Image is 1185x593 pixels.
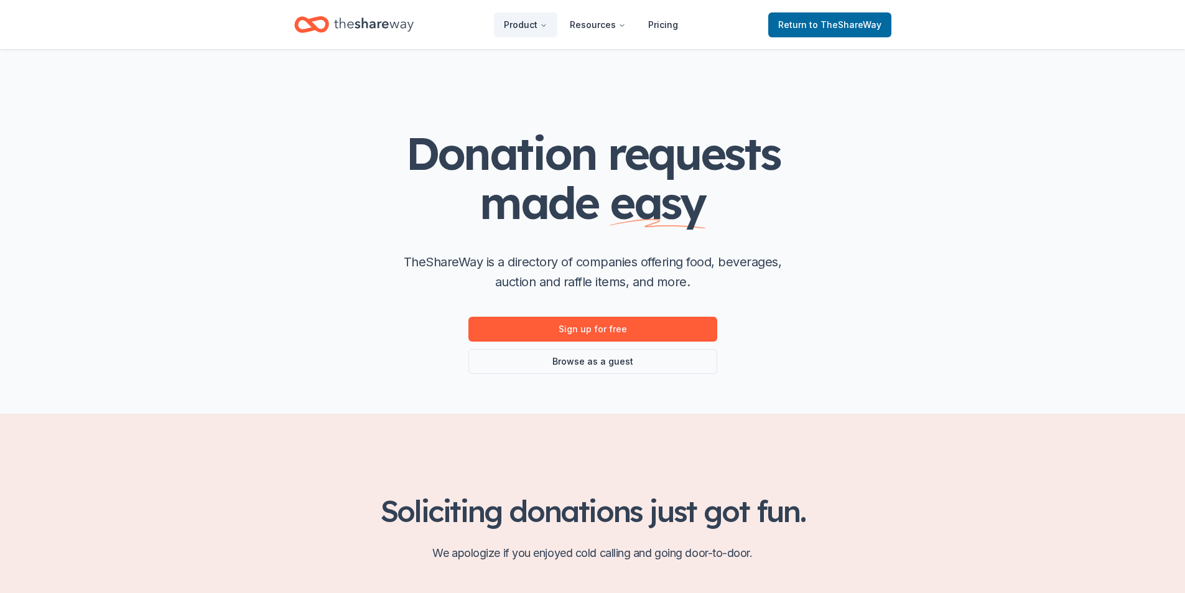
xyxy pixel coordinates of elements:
[468,349,717,374] a: Browse as a guest
[768,12,891,37] a: Returnto TheShareWay
[809,19,881,30] span: to TheShareWay
[560,12,636,37] button: Resources
[294,543,891,563] p: We apologize if you enjoyed cold calling and going door-to-door.
[494,10,688,39] nav: Main
[394,252,792,292] p: TheShareWay is a directory of companies offering food, beverages, auction and raffle items, and m...
[778,17,881,32] span: Return
[494,12,557,37] button: Product
[344,129,842,227] h1: Donation requests made
[294,10,414,39] a: Home
[468,317,717,342] a: Sign up for free
[294,493,891,528] h2: Soliciting donations just got fun.
[638,12,688,37] a: Pricing
[610,174,705,230] span: easy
